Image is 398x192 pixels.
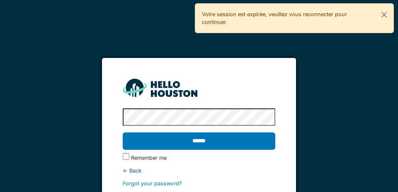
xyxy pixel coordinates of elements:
[123,180,182,187] a: Forgot your password?
[195,3,394,33] div: Votre session est expirée, veuillez vous reconnecter pour continuer.
[375,4,393,26] button: Close
[131,154,167,162] label: Remember me
[123,79,197,96] img: HH_line-BYnF2_Hg.png
[123,167,275,175] div: ← Back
